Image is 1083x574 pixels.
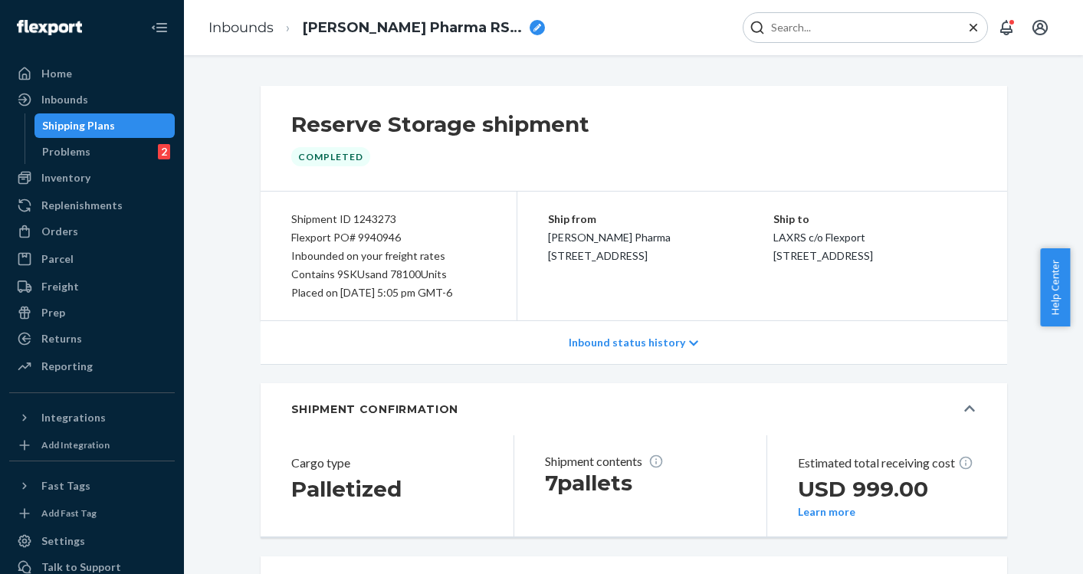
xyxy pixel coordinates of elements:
[144,12,175,43] button: Close Navigation
[41,507,97,520] div: Add Fast Tag
[41,224,78,239] div: Orders
[9,274,175,299] a: Freight
[9,504,175,523] a: Add Fast Tag
[291,284,486,302] div: Placed on [DATE] 5:05 pm GMT-6
[34,113,176,138] a: Shipping Plans
[261,383,1007,435] button: SHIPMENT CONFIRMATION
[545,469,724,497] h1: 7 pallets
[41,533,85,549] div: Settings
[41,92,88,107] div: Inbounds
[41,251,74,267] div: Parcel
[41,438,110,451] div: Add Integration
[208,19,274,36] a: Inbounds
[291,228,486,247] div: Flexport PO# 9940946
[548,210,774,228] p: Ship from
[41,305,65,320] div: Prep
[966,20,981,36] button: Close Search
[41,410,106,425] div: Integrations
[41,279,79,294] div: Freight
[9,405,175,430] button: Integrations
[291,475,471,503] h2: Palletized
[798,475,976,503] h2: USD 999.00
[9,474,175,498] button: Fast Tags
[303,18,523,38] span: Robinson Pharma RS inbound
[765,20,953,35] input: Search Input
[291,247,486,265] div: Inbounded on your freight rates
[773,228,976,247] p: LAXRS c/o Flexport
[1040,248,1070,326] button: Help Center
[545,454,724,469] p: Shipment contents
[798,506,855,518] button: Learn more
[9,436,175,454] a: Add Integration
[9,219,175,244] a: Orders
[9,354,175,379] a: Reporting
[291,265,486,284] div: Contains 9 SKUs and 78100 Units
[291,454,471,472] header: Cargo type
[291,402,459,417] h5: SHIPMENT CONFIRMATION
[773,249,873,262] span: [STREET_ADDRESS]
[17,20,82,35] img: Flexport logo
[291,147,370,166] div: Completed
[9,61,175,86] a: Home
[9,87,175,112] a: Inbounds
[41,170,90,185] div: Inventory
[9,326,175,351] a: Returns
[773,210,976,228] p: Ship to
[1025,12,1055,43] button: Open account menu
[991,12,1022,43] button: Open notifications
[158,144,170,159] div: 2
[41,478,90,494] div: Fast Tags
[750,20,765,35] svg: Search Icon
[41,359,93,374] div: Reporting
[41,331,82,346] div: Returns
[291,110,589,138] h2: Reserve Storage shipment
[34,139,176,164] a: Problems2
[798,454,976,472] p: Estimated total receiving cost
[42,144,90,159] div: Problems
[41,66,72,81] div: Home
[41,198,123,213] div: Replenishments
[9,166,175,190] a: Inventory
[9,193,175,218] a: Replenishments
[42,118,115,133] div: Shipping Plans
[569,335,685,350] p: Inbound status history
[548,231,671,262] span: [PERSON_NAME] Pharma [STREET_ADDRESS]
[291,210,486,228] div: Shipment ID 1243273
[9,529,175,553] a: Settings
[9,300,175,325] a: Prep
[196,5,557,51] ol: breadcrumbs
[9,247,175,271] a: Parcel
